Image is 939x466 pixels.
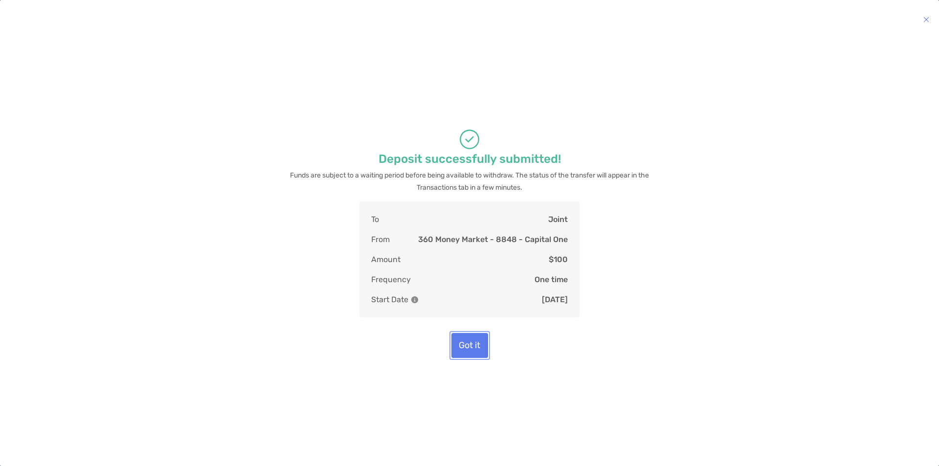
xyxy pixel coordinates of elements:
p: Amount [371,253,401,266]
p: One time [535,273,568,286]
p: From [371,233,390,245]
p: Deposit successfully submitted! [379,153,561,165]
button: Got it [451,333,488,358]
p: Frequency [371,273,411,286]
p: $100 [549,253,568,266]
p: [DATE] [542,293,568,306]
p: 360 Money Market - 8848 - Capital One [418,233,568,245]
p: Joint [548,213,568,225]
p: To [371,213,379,225]
p: Funds are subject to a waiting period before being available to withdraw. The status of the trans... [286,169,653,194]
img: Information Icon [411,296,418,303]
p: Start Date [371,293,418,306]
